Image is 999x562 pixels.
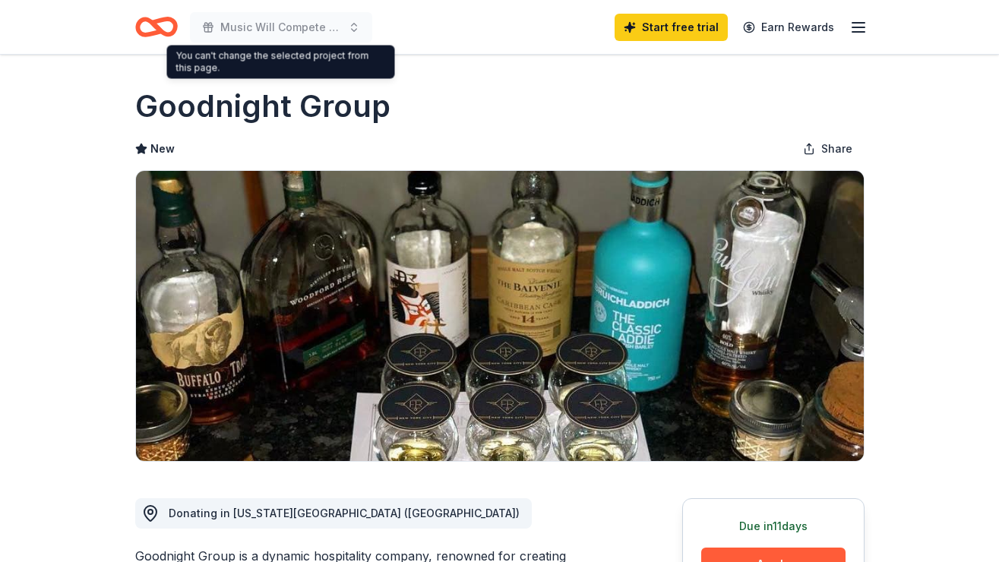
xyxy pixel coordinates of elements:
[135,9,178,45] a: Home
[190,12,372,43] button: Music Will Compete for a Cause NYC
[135,85,390,128] h1: Goodnight Group
[615,14,728,41] a: Start free trial
[821,140,852,158] span: Share
[734,14,843,41] a: Earn Rewards
[791,134,865,164] button: Share
[169,507,520,519] span: Donating in [US_STATE][GEOGRAPHIC_DATA] ([GEOGRAPHIC_DATA])
[220,18,342,36] span: Music Will Compete for a Cause NYC
[701,517,846,535] div: Due in 11 days
[150,140,175,158] span: New
[167,46,395,79] div: You can't change the selected project from this page.
[136,171,864,461] img: Image for Goodnight Group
